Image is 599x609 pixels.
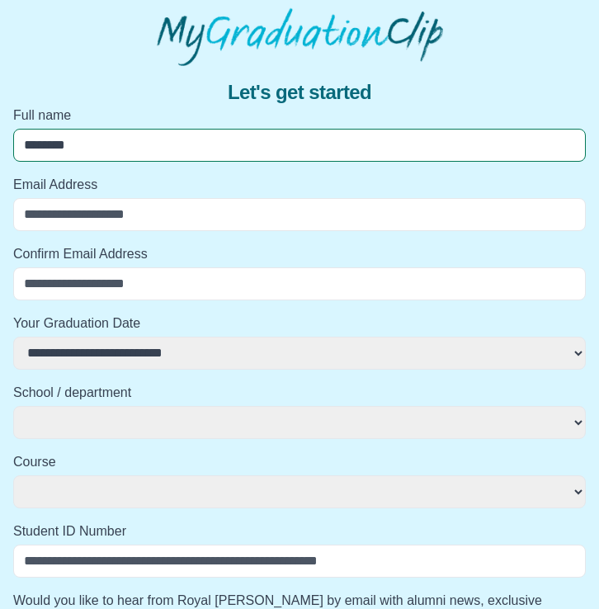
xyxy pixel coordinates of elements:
label: Course [13,452,586,472]
label: School / department [13,383,586,403]
label: Full name [13,106,586,125]
label: Email Address [13,175,586,195]
label: Your Graduation Date [13,314,586,333]
span: Let's get started [228,79,371,106]
label: Student ID Number [13,522,586,541]
label: Confirm Email Address [13,244,586,264]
